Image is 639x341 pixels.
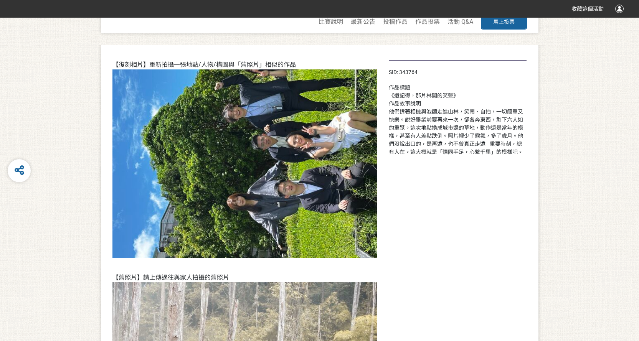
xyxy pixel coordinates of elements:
[112,69,377,258] img: Image
[112,274,229,281] span: 【舊照片】請上傳過往與家人拍攝的舊照片
[493,19,515,25] span: 馬上投票
[415,18,440,25] a: 作品投票
[389,108,527,156] div: 他們揹著相機與泡麵走進山林，笑鬧、自拍，一切簡單又快樂。說好畢業前要再來一次，卻各奔東西，剩下六人如約重聚。這次地點換成城市邊的草地，動作還是當年的模樣，甚至有人差點跌倒。照片裡少了霧氣，多了歲...
[481,14,527,30] button: 馬上投票
[319,18,343,25] a: 比賽說明
[389,69,418,75] span: SID: 343764
[112,61,296,68] span: 【復刻相片】重新拍攝一張地點/人物/構圖與「舊照片」相似的作品
[389,92,527,100] div: 《還記得，那片林間的笑聲》
[447,18,473,25] a: 活動 Q&A
[571,6,604,12] span: 收藏這個活動
[389,100,421,107] span: 作品故事說明
[351,18,375,25] a: 最新公告
[389,84,410,91] span: 作品標題
[383,18,408,25] a: 投稿作品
